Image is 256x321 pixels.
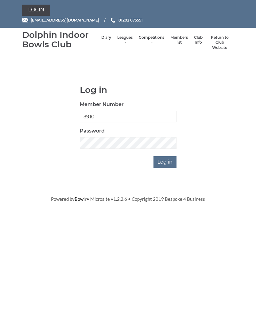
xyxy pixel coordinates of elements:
span: [EMAIL_ADDRESS][DOMAIN_NAME] [31,18,99,22]
a: Diary [101,35,111,40]
a: Email [EMAIL_ADDRESS][DOMAIN_NAME] [22,17,99,23]
a: Bowlr [75,196,87,202]
label: Password [80,127,105,135]
img: Phone us [111,18,115,23]
span: 01202 675551 [118,18,143,22]
a: Club Info [194,35,203,45]
a: Login [22,5,50,16]
a: Leagues [117,35,133,45]
span: Powered by • Microsite v1.2.2.6 • Copyright 2019 Bespoke 4 Business [51,196,205,202]
img: Email [22,18,28,22]
a: Members list [170,35,188,45]
a: Return to Club Website [209,35,231,50]
a: Competitions [139,35,164,45]
div: Dolphin Indoor Bowls Club [22,30,98,49]
a: Phone us 01202 675551 [110,17,143,23]
h1: Log in [80,85,176,95]
input: Log in [153,156,176,168]
label: Member Number [80,101,124,108]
